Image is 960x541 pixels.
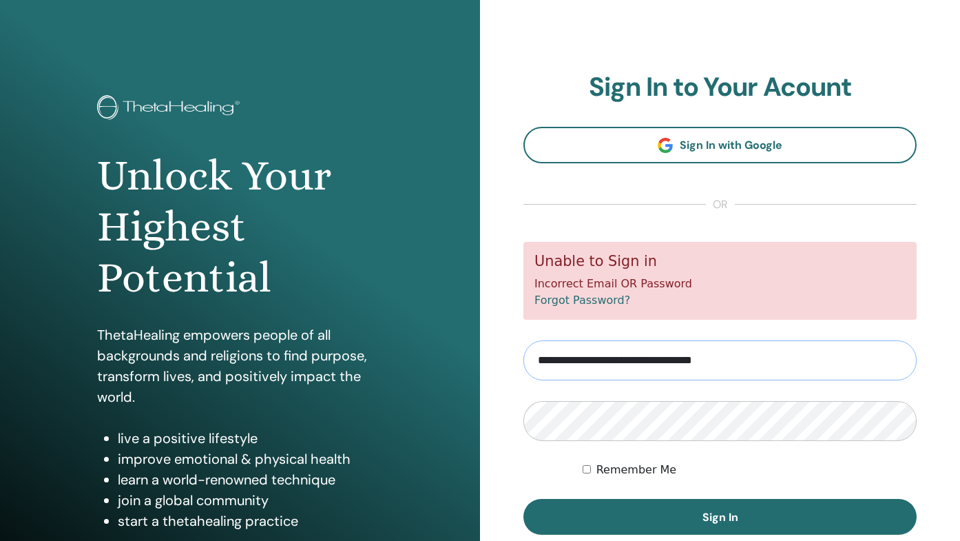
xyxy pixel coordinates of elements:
h5: Unable to Sign in [534,253,906,270]
h1: Unlock Your Highest Potential [97,150,383,304]
button: Sign In [523,499,917,535]
li: start a thetahealing practice [118,511,383,531]
li: live a positive lifestyle [118,428,383,449]
span: Sign In [702,510,738,524]
a: Sign In with Google [523,127,917,163]
li: improve emotional & physical health [118,449,383,469]
h2: Sign In to Your Acount [523,72,917,103]
label: Remember Me [596,462,677,478]
div: Incorrect Email OR Password [523,242,917,320]
span: Sign In with Google [680,138,782,152]
span: or [706,196,735,213]
p: ThetaHealing empowers people of all backgrounds and religions to find purpose, transform lives, a... [97,325,383,407]
li: learn a world-renowned technique [118,469,383,490]
div: Keep me authenticated indefinitely or until I manually logout [583,462,917,478]
li: join a global community [118,490,383,511]
a: Forgot Password? [534,294,630,307]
